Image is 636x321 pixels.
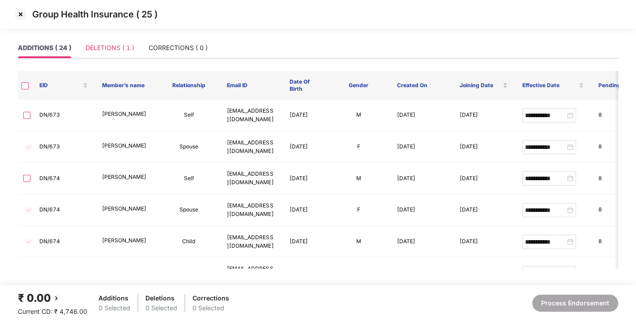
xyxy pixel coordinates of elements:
[32,71,95,100] th: EID
[158,258,220,289] td: Child
[220,163,282,194] td: [EMAIL_ADDRESS][DOMAIN_NAME]
[23,142,34,152] img: svg+xml;base64,PHN2ZyBpZD0iVGljay0zMngzMiIgeG1sbnM9Imh0dHA6Ly93d3cudzMub3JnLzIwMDAvc3ZnIiB3aWR0aD...
[452,226,515,258] td: [DATE]
[390,258,452,289] td: [DATE]
[98,293,130,303] div: Additions
[158,100,220,131] td: Self
[327,71,390,100] th: Gender
[327,163,390,194] td: M
[390,131,452,163] td: [DATE]
[32,258,95,289] td: DN/674
[327,258,390,289] td: F
[85,43,134,53] div: DELETIONS ( 1 )
[51,293,62,304] img: svg+xml;base64,PHN2ZyBpZD0iQmFjay0yMHgyMCIgeG1sbnM9Imh0dHA6Ly93d3cudzMub3JnLzIwMDAvc3ZnIiB3aWR0aD...
[32,9,158,20] p: Group Health Insurance ( 25 )
[327,226,390,258] td: M
[327,194,390,226] td: F
[327,100,390,131] td: M
[32,131,95,163] td: DN/673
[390,163,452,194] td: [DATE]
[460,82,501,89] span: Joining Date
[145,293,177,303] div: Deletions
[452,100,515,131] td: [DATE]
[282,163,327,194] td: [DATE]
[102,268,150,276] p: [PERSON_NAME]
[158,71,220,100] th: Relationship
[220,131,282,163] td: [EMAIL_ADDRESS][DOMAIN_NAME]
[532,295,618,312] button: Process Endorsement
[390,226,452,258] td: [DATE]
[102,237,150,245] p: [PERSON_NAME]
[390,194,452,226] td: [DATE]
[220,226,282,258] td: [EMAIL_ADDRESS][DOMAIN_NAME]
[522,82,577,89] span: Effective Date
[98,303,130,313] div: 0 Selected
[102,142,150,150] p: [PERSON_NAME]
[18,308,87,315] span: Current CD: ₹ 4,746.00
[390,71,452,100] th: Created On
[452,131,515,163] td: [DATE]
[18,290,87,307] div: ₹ 0.00
[282,226,327,258] td: [DATE]
[149,43,208,53] div: CORRECTIONS ( 0 )
[102,205,150,213] p: [PERSON_NAME]
[390,100,452,131] td: [DATE]
[32,163,95,194] td: DN/674
[192,303,229,313] div: 0 Selected
[158,226,220,258] td: Child
[220,100,282,131] td: [EMAIL_ADDRESS][DOMAIN_NAME]
[145,303,177,313] div: 0 Selected
[23,268,34,279] img: svg+xml;base64,PHN2ZyBpZD0iVGljay0zMngzMiIgeG1sbnM9Imh0dHA6Ly93d3cudzMub3JnLzIwMDAvc3ZnIiB3aWR0aD...
[282,194,327,226] td: [DATE]
[452,258,515,289] td: [DATE]
[192,293,229,303] div: Corrections
[282,131,327,163] td: [DATE]
[282,71,327,100] th: Date Of Birth
[32,100,95,131] td: DN/673
[220,71,282,100] th: Email ID
[102,110,150,118] p: [PERSON_NAME]
[327,131,390,163] td: F
[452,71,515,100] th: Joining Date
[95,71,158,100] th: Member’s name
[23,205,34,215] img: svg+xml;base64,PHN2ZyBpZD0iVGljay0zMngzMiIgeG1sbnM9Imh0dHA6Ly93d3cudzMub3JnLzIwMDAvc3ZnIiB3aWR0aD...
[220,194,282,226] td: [EMAIL_ADDRESS][DOMAIN_NAME]
[32,226,95,258] td: DN/674
[452,163,515,194] td: [DATE]
[13,7,28,21] img: svg+xml;base64,PHN2ZyBpZD0iQ3Jvc3MtMzJ4MzIiIHhtbG5zPSJodHRwOi8vd3d3LnczLm9yZy8yMDAwL3N2ZyIgd2lkdG...
[23,237,34,247] img: svg+xml;base64,PHN2ZyBpZD0iVGljay0zMngzMiIgeG1sbnM9Imh0dHA6Ly93d3cudzMub3JnLzIwMDAvc3ZnIiB3aWR0aD...
[158,131,220,163] td: Spouse
[32,194,95,226] td: DN/674
[158,163,220,194] td: Self
[158,194,220,226] td: Spouse
[18,43,71,53] div: ADDITIONS ( 24 )
[220,258,282,289] td: [EMAIL_ADDRESS][DOMAIN_NAME]
[102,173,150,182] p: [PERSON_NAME]
[282,100,327,131] td: [DATE]
[452,194,515,226] td: [DATE]
[39,82,81,89] span: EID
[282,258,327,289] td: [DATE]
[515,71,591,100] th: Effective Date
